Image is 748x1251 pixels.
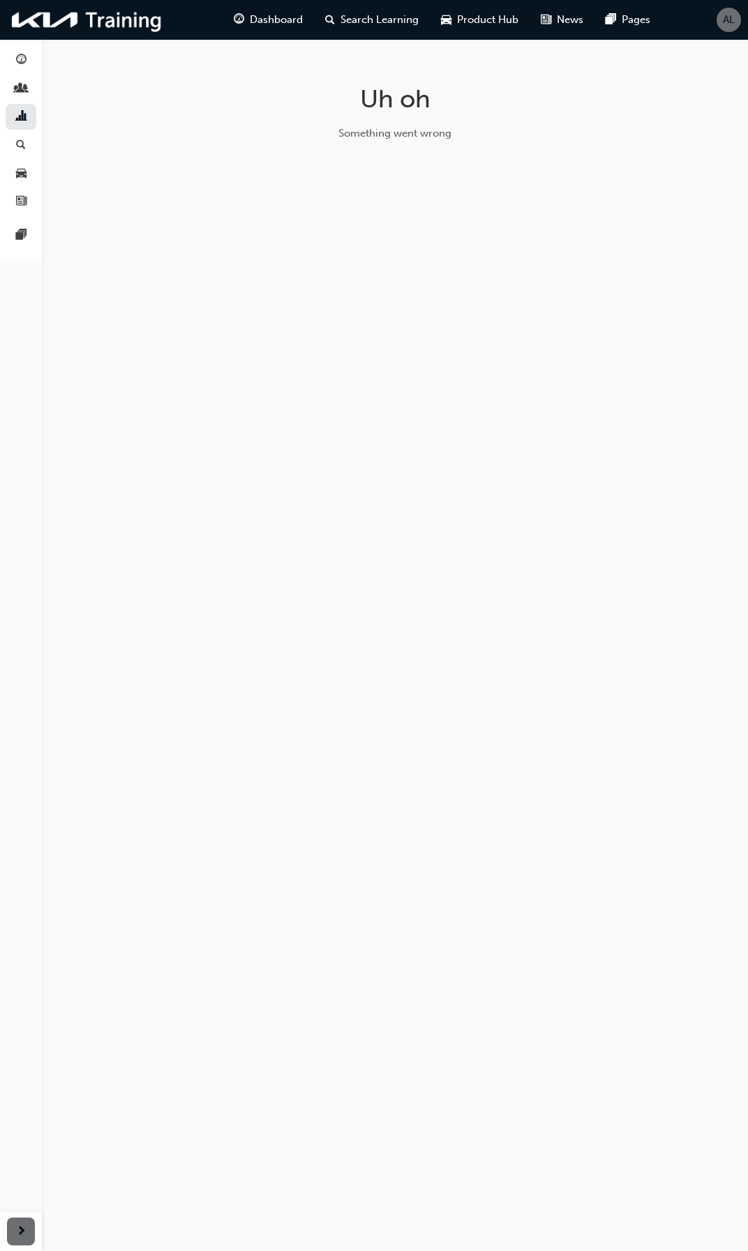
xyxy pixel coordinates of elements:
[325,11,335,29] span: search-icon
[723,12,735,28] span: AL
[622,12,650,28] span: Pages
[16,229,27,242] span: pages-icon
[557,12,583,28] span: News
[457,12,518,28] span: Product Hub
[174,126,616,142] div: Something went wrong
[541,11,551,29] span: news-icon
[594,6,661,34] a: pages-iconPages
[341,12,419,28] span: Search Learning
[314,6,430,34] a: search-iconSearch Learning
[441,11,451,29] span: car-icon
[250,12,303,28] span: Dashboard
[717,8,741,32] button: AL
[174,84,616,114] h1: Uh oh
[7,6,167,34] img: kia-training
[16,196,27,208] span: news-icon
[16,139,26,152] span: search-icon
[606,11,616,29] span: pages-icon
[16,54,27,67] span: guage-icon
[16,111,27,123] span: chart-icon
[430,6,530,34] a: car-iconProduct Hub
[16,167,27,180] span: car-icon
[234,11,244,29] span: guage-icon
[16,83,27,96] span: people-icon
[16,1223,27,1241] span: next-icon
[530,6,594,34] a: news-iconNews
[223,6,314,34] a: guage-iconDashboard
